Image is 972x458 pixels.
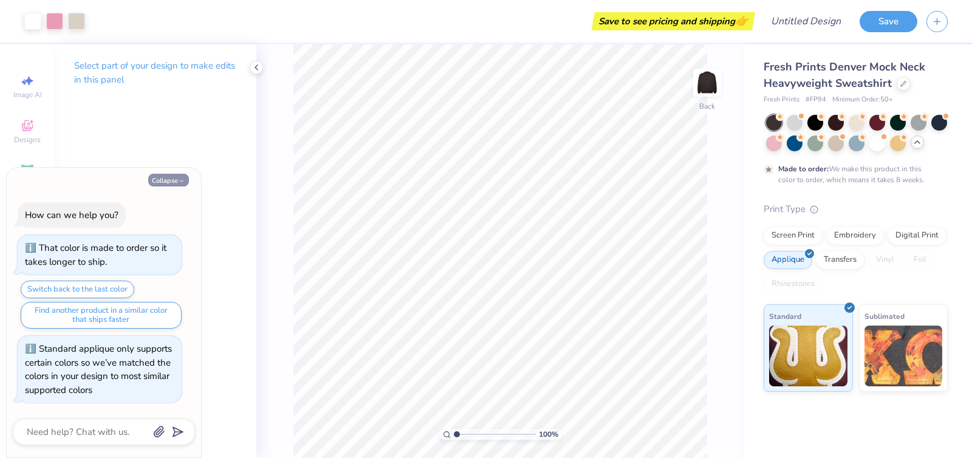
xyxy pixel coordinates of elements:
[25,343,172,396] div: Standard applique only supports certain colors so we’ve matched the colors in your design to most...
[806,95,826,105] span: # FP94
[764,251,812,269] div: Applique
[699,101,715,112] div: Back
[816,251,864,269] div: Transfers
[21,281,134,298] button: Switch back to the last color
[148,174,189,186] button: Collapse
[769,326,847,386] img: Standard
[764,60,925,91] span: Fresh Prints Denver Mock Neck Heavyweight Sweatshirt
[13,90,42,100] span: Image AI
[778,163,928,185] div: We make this product in this color to order, which means it takes 8 weeks.
[764,95,799,105] span: Fresh Prints
[832,95,893,105] span: Minimum Order: 50 +
[595,12,752,30] div: Save to see pricing and shipping
[764,275,823,293] div: Rhinestones
[695,70,719,95] img: Back
[888,227,946,245] div: Digital Print
[25,209,118,221] div: How can we help you?
[826,227,884,245] div: Embroidery
[864,326,943,386] img: Sublimated
[539,429,558,440] span: 100 %
[735,13,748,28] span: 👉
[860,11,917,32] button: Save
[764,202,948,216] div: Print Type
[74,59,237,87] p: Select part of your design to make edits in this panel
[14,135,41,145] span: Designs
[864,310,905,323] span: Sublimated
[761,9,850,33] input: Untitled Design
[778,164,829,174] strong: Made to order:
[769,310,801,323] span: Standard
[764,227,823,245] div: Screen Print
[25,242,166,268] div: That color is made to order so it takes longer to ship.
[906,251,934,269] div: Foil
[21,302,182,329] button: Find another product in a similar color that ships faster
[868,251,902,269] div: Vinyl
